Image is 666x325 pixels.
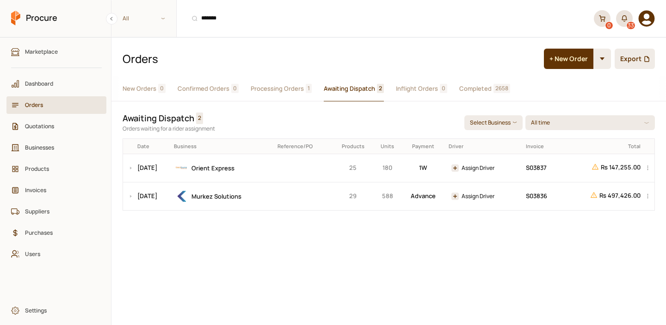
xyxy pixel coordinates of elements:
h1: Orders [123,51,536,67]
span: Procure [26,12,57,24]
div: 0 [605,22,613,29]
p: Orders waiting for a rider assignment [123,124,457,133]
span: 1 [306,84,312,93]
span: Purchases [25,228,94,237]
span: Inflight Orders [396,84,438,94]
a: Orders [6,96,106,114]
th: Reference/PO [274,139,333,154]
span: Orders [25,100,94,109]
span: 2658 [493,84,510,93]
span: Completed [459,84,492,94]
p: All time [531,118,552,127]
a: 0 [594,10,610,27]
a: Businesses [6,139,106,156]
span: Processing Orders [251,84,304,94]
th: Total [561,139,644,154]
div: Orient Express [174,161,271,175]
span: 2 [196,112,203,124]
span: All [111,11,176,26]
p: 25 [336,163,370,173]
span: Businesses [25,143,94,152]
th: Driver [445,139,523,154]
span: 0 [231,84,239,93]
button: Select Business [464,115,523,130]
th: Business [171,139,274,154]
button: + New Order [544,49,593,69]
span: Invoices [25,186,94,194]
span: New Orders [123,84,156,94]
span: All [123,14,129,23]
h2: Awaiting Dispatch [123,112,194,124]
a: Marketplace [6,43,106,61]
td: Rs 497,426.00 [561,182,644,210]
a: Purchases [6,224,106,242]
input: Products, Businesses, Users, Suppliers, Orders, and Purchases [182,7,588,30]
span: Murkez Solutions [191,192,241,200]
td: Rs 147,255.00 [561,154,644,182]
div: 33 [627,22,635,29]
button: 33 [616,10,633,27]
span: Suppliers [25,207,94,216]
a: Procure [11,11,57,26]
a: Settings [6,302,106,319]
span: Awaiting Dispatch [324,84,375,94]
p: 29 [336,191,370,201]
div: Murkez Solutions [174,189,271,204]
a: Users [6,245,106,263]
a: [DATE] [137,192,157,200]
th: Invoice [523,139,561,154]
span: Dashboard [25,79,94,88]
a: Invoices [6,181,106,199]
button: Assign Driver [449,191,497,201]
a: Dashboard [6,75,106,93]
span: Settings [25,306,94,315]
span: Marketplace [25,47,94,56]
span: 0 [440,84,447,93]
p: Advance Payment [405,191,442,201]
span: Users [25,250,94,258]
th: Products [333,139,373,154]
th: Date [134,139,171,154]
a: Suppliers [6,203,106,220]
td: S03836 [523,182,561,210]
p: 1-Week Invoice [405,163,442,173]
a: Quotations [6,118,106,135]
a: Products [6,160,106,178]
span: 2 [377,84,384,93]
td: S03837 [523,154,561,182]
th: Units [374,139,401,154]
a: [DATE] [137,163,157,172]
p: 180 [377,163,398,173]
p: 588 [377,191,398,201]
span: 0 [158,84,166,93]
button: Export [615,49,655,69]
span: Orient Express [191,164,234,172]
span: Products [25,164,94,173]
span: Confirmed Orders [178,84,229,94]
button: All time [525,115,655,130]
th: Payment [401,139,445,154]
button: Assign Driver [449,163,497,173]
span: Quotations [25,122,94,131]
